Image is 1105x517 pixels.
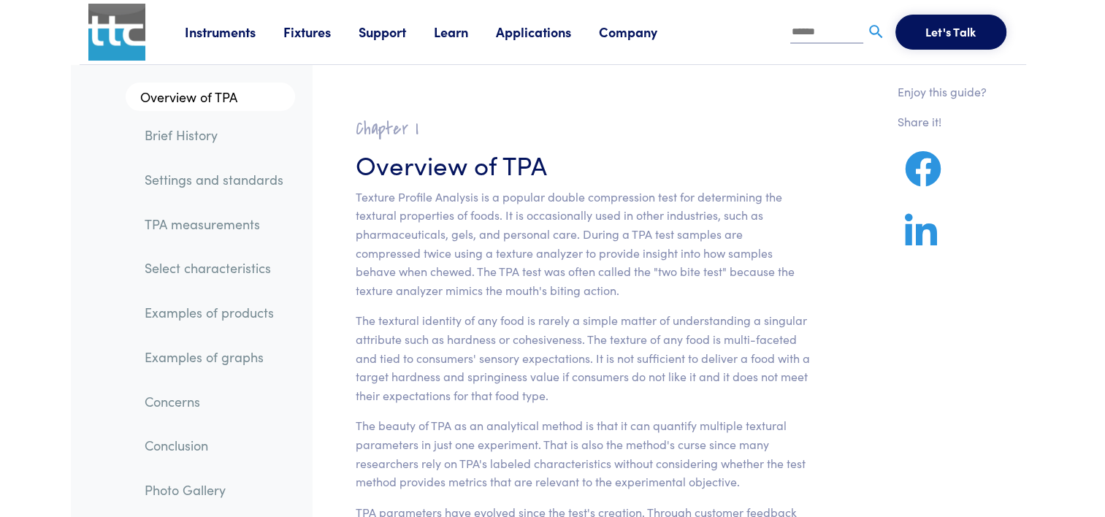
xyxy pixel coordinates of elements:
[898,112,987,131] p: Share it!
[895,15,1006,50] button: Let's Talk
[133,473,295,507] a: Photo Gallery
[133,296,295,329] a: Examples of products
[133,340,295,374] a: Examples of graphs
[496,23,599,41] a: Applications
[133,251,295,285] a: Select characteristics
[898,231,944,249] a: Share on LinkedIn
[88,4,145,61] img: ttc_logo_1x1_v1.0.png
[283,23,359,41] a: Fixtures
[599,23,685,41] a: Company
[356,311,811,405] p: The textural identity of any food is rarely a simple matter of understanding a singular attribute...
[356,416,811,491] p: The beauty of TPA as an analytical method is that it can quantify multiple textural parameters in...
[133,429,295,462] a: Conclusion
[133,385,295,418] a: Concerns
[133,163,295,196] a: Settings and standards
[133,118,295,152] a: Brief History
[434,23,496,41] a: Learn
[356,188,811,300] p: Texture Profile Analysis is a popular double compression test for determining the textural proper...
[133,207,295,241] a: TPA measurements
[359,23,434,41] a: Support
[898,83,987,102] p: Enjoy this guide?
[126,83,295,112] a: Overview of TPA
[185,23,283,41] a: Instruments
[356,118,811,140] h2: Chapter I
[356,146,811,182] h3: Overview of TPA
